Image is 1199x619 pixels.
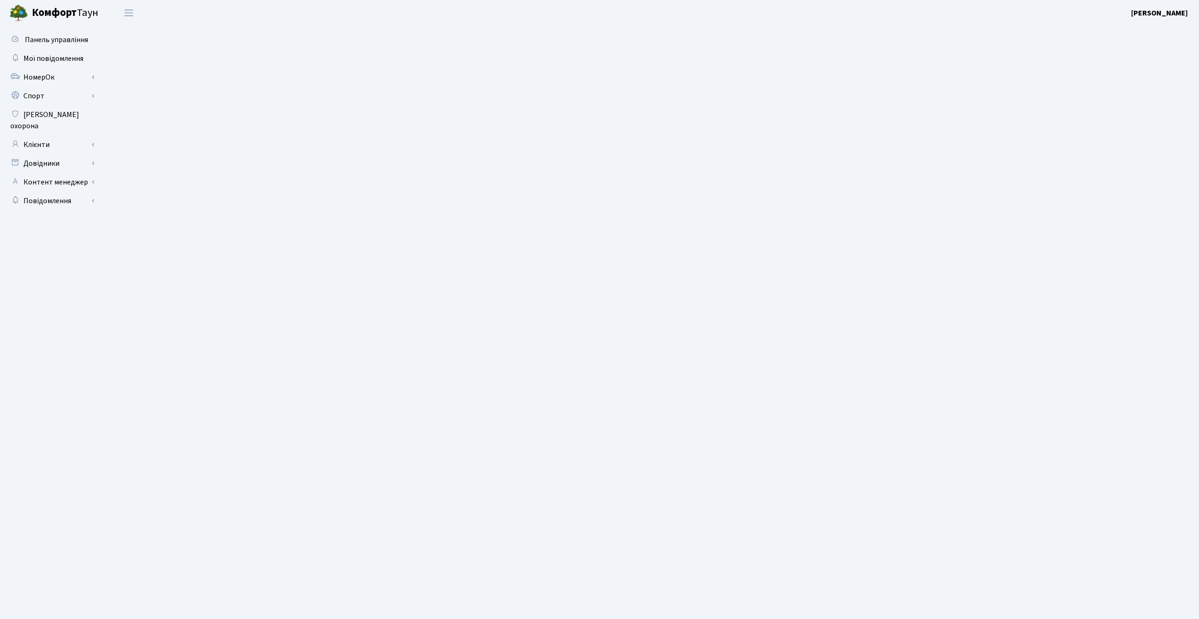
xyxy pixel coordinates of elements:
span: Таун [32,5,98,21]
a: Мої повідомлення [5,49,98,68]
span: Мої повідомлення [23,53,83,64]
a: Контент менеджер [5,173,98,192]
b: [PERSON_NAME] [1131,8,1188,18]
b: Комфорт [32,5,77,20]
a: Спорт [5,87,98,105]
a: [PERSON_NAME] [1131,7,1188,19]
span: Панель управління [25,35,88,45]
a: НомерОк [5,68,98,87]
a: Повідомлення [5,192,98,210]
button: Переключити навігацію [117,5,141,21]
a: Довідники [5,154,98,173]
a: [PERSON_NAME] охорона [5,105,98,135]
img: logo.png [9,4,28,22]
a: Клієнти [5,135,98,154]
a: Панель управління [5,30,98,49]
